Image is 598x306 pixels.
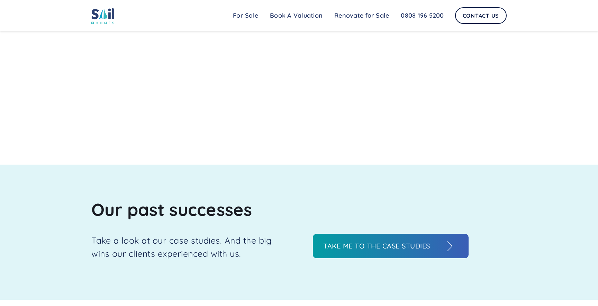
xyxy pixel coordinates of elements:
[455,7,507,24] a: Contact Us
[395,9,450,23] a: 0808 196 5200
[227,9,264,23] a: For Sale
[328,9,395,23] a: Renovate for Sale
[323,241,444,251] h3: Take me to the case studies
[91,199,507,220] h2: Our past successes
[313,234,469,258] a: Take me to the case studies
[91,7,114,24] img: sail home logo colored
[264,9,328,23] a: Book A Valuation
[91,234,285,260] p: Take a look at our case studies. And the big wins our clients experienced with us.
